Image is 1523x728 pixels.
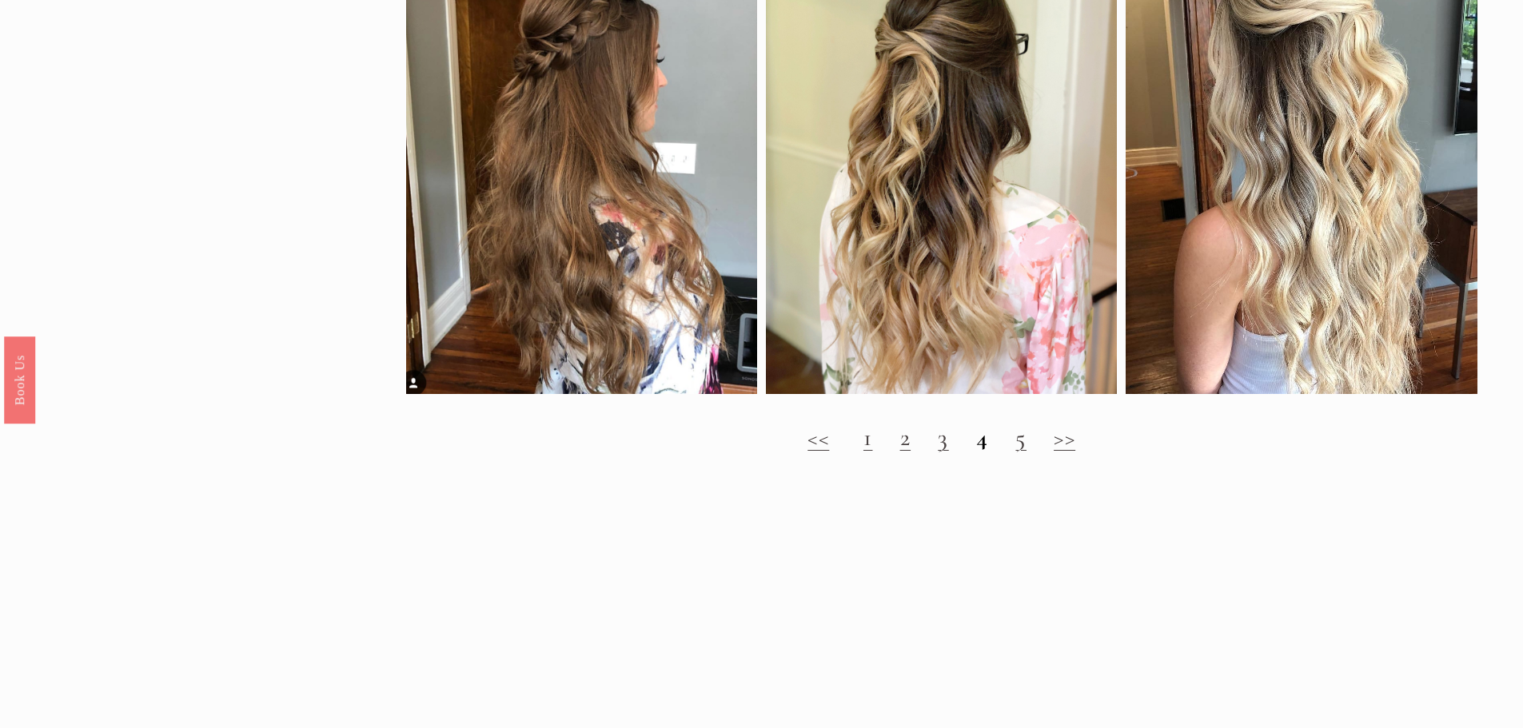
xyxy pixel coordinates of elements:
strong: 4 [976,423,989,452]
a: 1 [863,423,873,452]
a: >> [1054,423,1075,452]
a: 2 [900,423,911,452]
a: Book Us [4,336,35,423]
a: 5 [1015,423,1027,452]
a: << [807,423,829,452]
a: 3 [938,423,949,452]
